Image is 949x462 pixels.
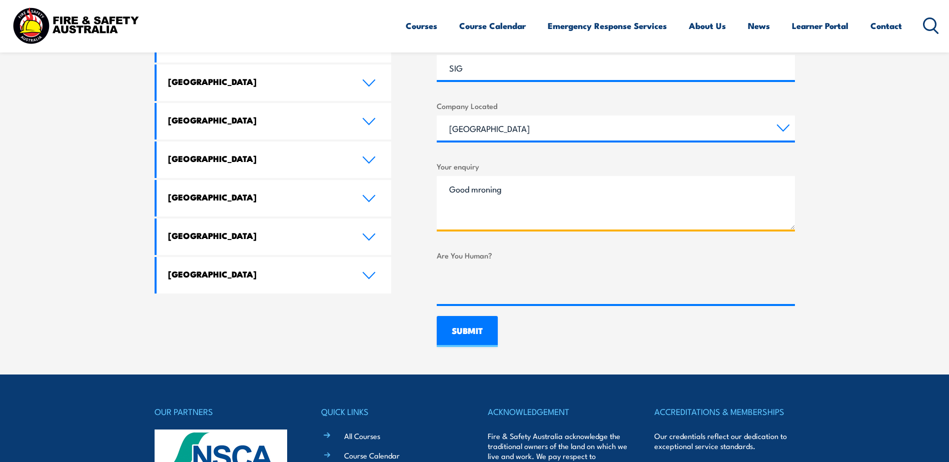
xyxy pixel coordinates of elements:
[344,430,380,441] a: All Courses
[157,218,392,255] a: [GEOGRAPHIC_DATA]
[748,12,770,39] a: News
[488,404,628,418] h4: ACKNOWLEDGEMENT
[157,103,392,139] a: [GEOGRAPHIC_DATA]
[157,64,392,101] a: [GEOGRAPHIC_DATA]
[168,191,347,202] h4: [GEOGRAPHIC_DATA]
[792,12,848,39] a: Learner Portal
[168,230,347,241] h4: [GEOGRAPHIC_DATA]
[437,160,795,172] label: Your enquiry
[157,257,392,293] a: [GEOGRAPHIC_DATA]
[168,76,347,87] h4: [GEOGRAPHIC_DATA]
[157,180,392,216] a: [GEOGRAPHIC_DATA]
[321,404,461,418] h4: QUICK LINKS
[157,141,392,178] a: [GEOGRAPHIC_DATA]
[406,12,437,39] a: Courses
[459,12,526,39] a: Course Calendar
[437,100,795,111] label: Company Located
[689,12,726,39] a: About Us
[168,114,347,125] h4: [GEOGRAPHIC_DATA]
[168,153,347,164] h4: [GEOGRAPHIC_DATA]
[437,316,498,347] input: SUBMIT
[548,12,667,39] a: Emergency Response Services
[168,268,347,279] h4: [GEOGRAPHIC_DATA]
[870,12,902,39] a: Contact
[344,450,400,460] a: Course Calendar
[437,265,589,304] iframe: reCAPTCHA
[155,404,295,418] h4: OUR PARTNERS
[437,249,795,261] label: Are You Human?
[654,431,794,451] p: Our credentials reflect our dedication to exceptional service standards.
[654,404,794,418] h4: ACCREDITATIONS & MEMBERSHIPS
